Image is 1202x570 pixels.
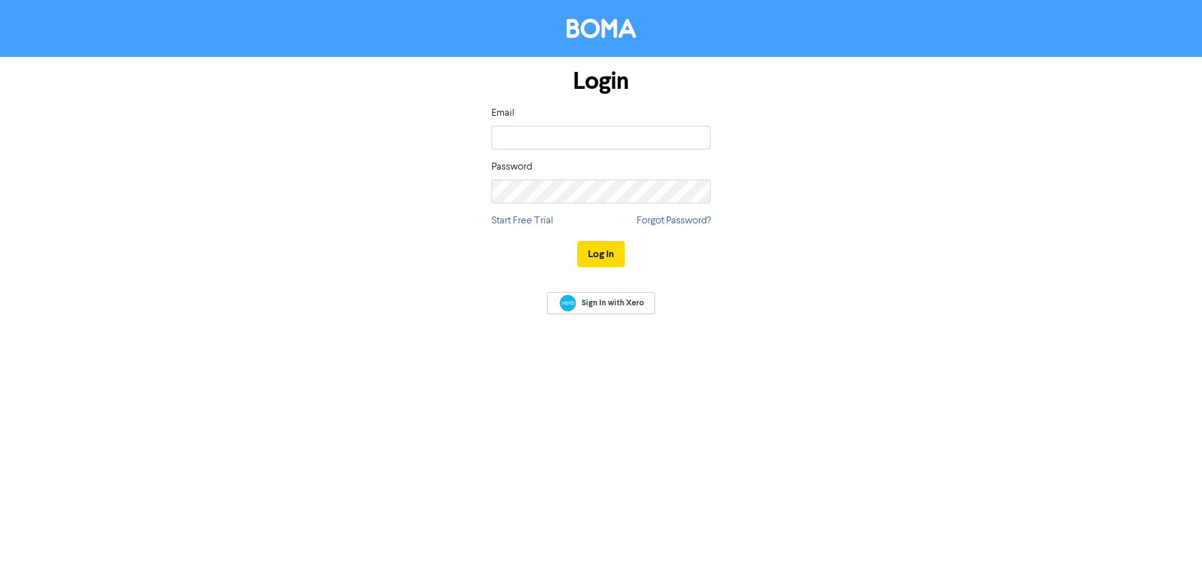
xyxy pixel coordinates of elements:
a: Start Free Trial [491,213,553,228]
img: Xero logo [560,295,576,312]
button: Log In [577,241,625,267]
label: Password [491,160,532,175]
label: Email [491,106,515,121]
a: Forgot Password? [637,213,711,228]
h1: Login [491,67,711,96]
span: Sign In with Xero [582,297,644,308]
a: Sign In with Xero [547,292,655,314]
img: BOMA Logo [567,19,636,38]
